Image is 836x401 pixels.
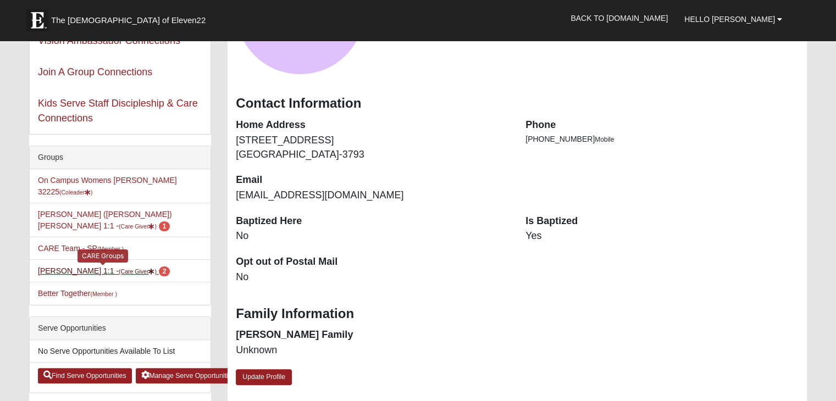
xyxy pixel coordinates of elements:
[236,306,799,322] h3: Family Information
[30,317,211,340] div: Serve Opportunities
[77,249,128,262] div: CARE Groups
[525,133,799,145] li: [PHONE_NUMBER]
[236,229,509,243] dd: No
[236,328,509,342] dt: [PERSON_NAME] Family
[676,5,790,33] a: Hello [PERSON_NAME]
[21,4,241,31] a: The [DEMOGRAPHIC_DATA] of Eleven22
[525,118,799,132] dt: Phone
[159,266,170,276] span: number of pending members
[30,146,211,169] div: Groups
[38,176,177,196] a: On Campus Womens [PERSON_NAME] 32225(Coleader)
[562,4,676,32] a: Back to [DOMAIN_NAME]
[97,246,124,252] small: (Member )
[26,9,48,31] img: Eleven22 logo
[38,210,172,230] a: [PERSON_NAME] ([PERSON_NAME]) [PERSON_NAME] 1:1 -(Care Giver) 1
[51,15,206,26] span: The [DEMOGRAPHIC_DATA] of Eleven22
[525,214,799,229] dt: Is Baptized
[119,223,157,230] small: (Care Giver )
[119,268,157,275] small: (Care Giver )
[684,15,775,24] span: Hello [PERSON_NAME]
[236,214,509,229] dt: Baptized Here
[236,270,509,285] dd: No
[38,66,152,77] a: Join A Group Connections
[91,291,117,297] small: (Member )
[38,244,124,253] a: CARE Team - SP(Member )
[38,98,198,124] a: Kids Serve Staff Discipleship & Care Connections
[525,229,799,243] dd: Yes
[236,118,509,132] dt: Home Address
[136,368,241,383] a: Manage Serve Opportunities
[159,221,170,231] span: number of pending members
[236,188,509,203] dd: [EMAIL_ADDRESS][DOMAIN_NAME]
[38,368,132,383] a: Find Serve Opportunities
[236,96,799,112] h3: Contact Information
[236,133,509,161] dd: [STREET_ADDRESS] [GEOGRAPHIC_DATA]-3793
[236,255,509,269] dt: Opt out of Postal Mail
[59,189,93,196] small: (Coleader )
[38,289,117,298] a: Better Together(Member )
[236,369,292,385] a: Update Profile
[236,173,509,187] dt: Email
[38,266,170,275] a: [PERSON_NAME] 1:1 -(Care Giver) 2
[30,340,211,363] li: No Serve Opportunities Available To List
[595,136,614,143] span: Mobile
[236,343,509,358] dd: Unknown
